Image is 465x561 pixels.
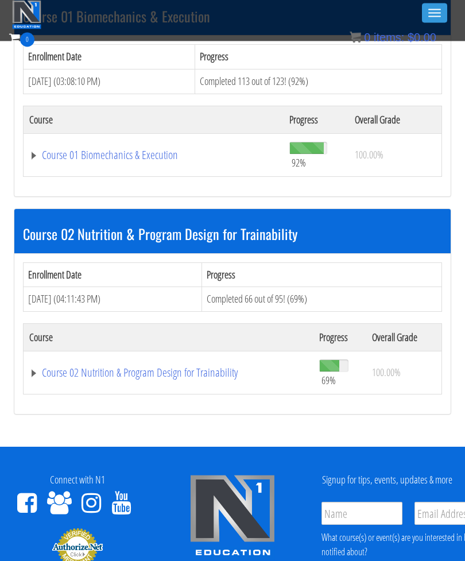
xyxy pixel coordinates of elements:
span: 69% [321,374,336,387]
span: items: [374,31,404,44]
img: n1-education [12,1,41,29]
th: Course [24,324,314,351]
img: n1-edu-logo [189,475,276,560]
th: Progress [284,106,349,134]
input: Name [321,502,403,525]
th: Progress [313,324,366,351]
span: 0 [364,31,370,44]
bdi: 0.00 [408,31,436,44]
th: Enrollment Date [24,263,202,288]
td: Completed 66 out of 95! (69%) [202,288,442,312]
span: 0 [20,33,34,47]
th: Progress [202,263,442,288]
h4: Connect with N1 [9,475,146,486]
a: Course 02 Nutrition & Program Design for Trainability [29,367,308,379]
th: Overall Grade [349,106,442,134]
th: Course [24,106,284,134]
span: $ [408,31,414,44]
th: Overall Grade [366,324,441,351]
h3: Course 02 Nutrition & Program Design for Trainability [23,227,442,242]
td: 100.00% [349,134,442,177]
a: 0 items: $0.00 [350,31,436,44]
h4: Signup for tips, events, updates & more [319,475,456,486]
span: 92% [292,157,306,169]
a: 0 [9,30,34,45]
td: [DATE] (04:11:43 PM) [24,288,202,312]
a: Course 01 Biomechanics & Execution [29,150,278,161]
img: icon11.png [350,32,361,43]
td: 100.00% [366,351,441,394]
